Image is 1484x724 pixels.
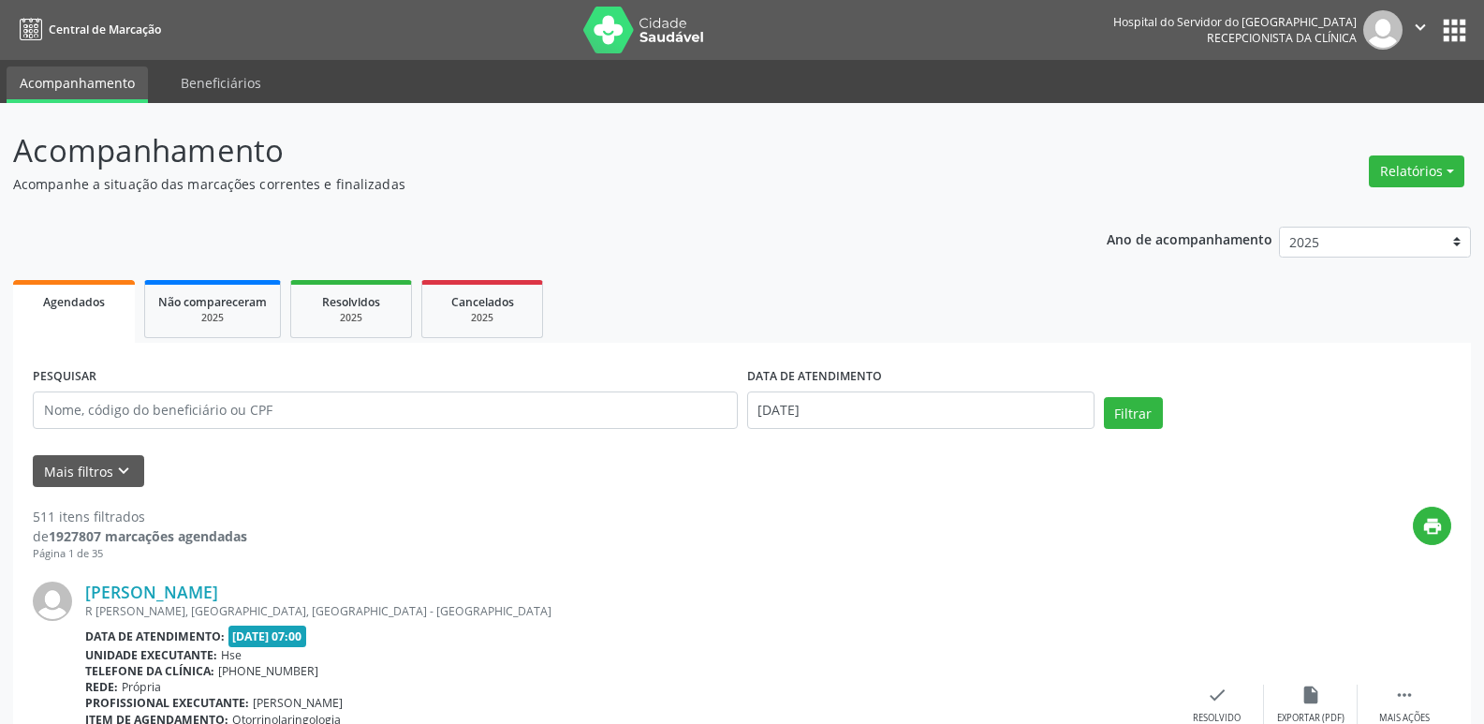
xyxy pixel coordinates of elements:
div: 511 itens filtrados [33,507,247,526]
a: [PERSON_NAME] [85,582,218,602]
i: insert_drive_file [1300,685,1321,705]
b: Profissional executante: [85,695,249,711]
span: [DATE] 07:00 [228,626,307,647]
a: Acompanhamento [7,66,148,103]
i: print [1422,516,1443,537]
input: Nome, código do beneficiário ou CPF [33,392,738,429]
input: Selecione um intervalo [747,392,1095,429]
a: Beneficiários [168,66,274,99]
button: Relatórios [1369,155,1464,187]
span: Recepcionista da clínica [1207,30,1357,46]
i:  [1410,17,1431,37]
button: Mais filtroskeyboard_arrow_down [33,455,144,488]
p: Acompanhe a situação das marcações correntes e finalizadas [13,174,1034,194]
span: Resolvidos [322,294,380,310]
b: Rede: [85,679,118,695]
span: Agendados [43,294,105,310]
div: 2025 [158,311,267,325]
i: keyboard_arrow_down [113,461,134,481]
i: check [1207,685,1227,705]
div: de [33,526,247,546]
button: apps [1438,14,1471,47]
p: Acompanhamento [13,127,1034,174]
button: print [1413,507,1451,545]
strong: 1927807 marcações agendadas [49,527,247,545]
label: DATA DE ATENDIMENTO [747,362,882,392]
b: Data de atendimento: [85,628,225,644]
img: img [33,582,72,621]
button: Filtrar [1104,397,1163,429]
span: Cancelados [451,294,514,310]
a: Central de Marcação [13,14,161,45]
p: Ano de acompanhamento [1107,227,1272,250]
span: Hse [221,647,242,663]
b: Unidade executante: [85,647,217,663]
div: Hospital do Servidor do [GEOGRAPHIC_DATA] [1113,14,1357,30]
div: 2025 [304,311,398,325]
span: Própria [122,679,161,695]
span: [PERSON_NAME] [253,695,343,711]
span: [PHONE_NUMBER] [218,663,318,679]
div: R [PERSON_NAME], [GEOGRAPHIC_DATA], [GEOGRAPHIC_DATA] - [GEOGRAPHIC_DATA] [85,603,1170,619]
i:  [1394,685,1415,705]
label: PESQUISAR [33,362,96,392]
span: Não compareceram [158,294,267,310]
img: img [1363,10,1403,50]
button:  [1403,10,1438,50]
div: Página 1 de 35 [33,546,247,562]
b: Telefone da clínica: [85,663,214,679]
div: 2025 [435,311,529,325]
span: Central de Marcação [49,22,161,37]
